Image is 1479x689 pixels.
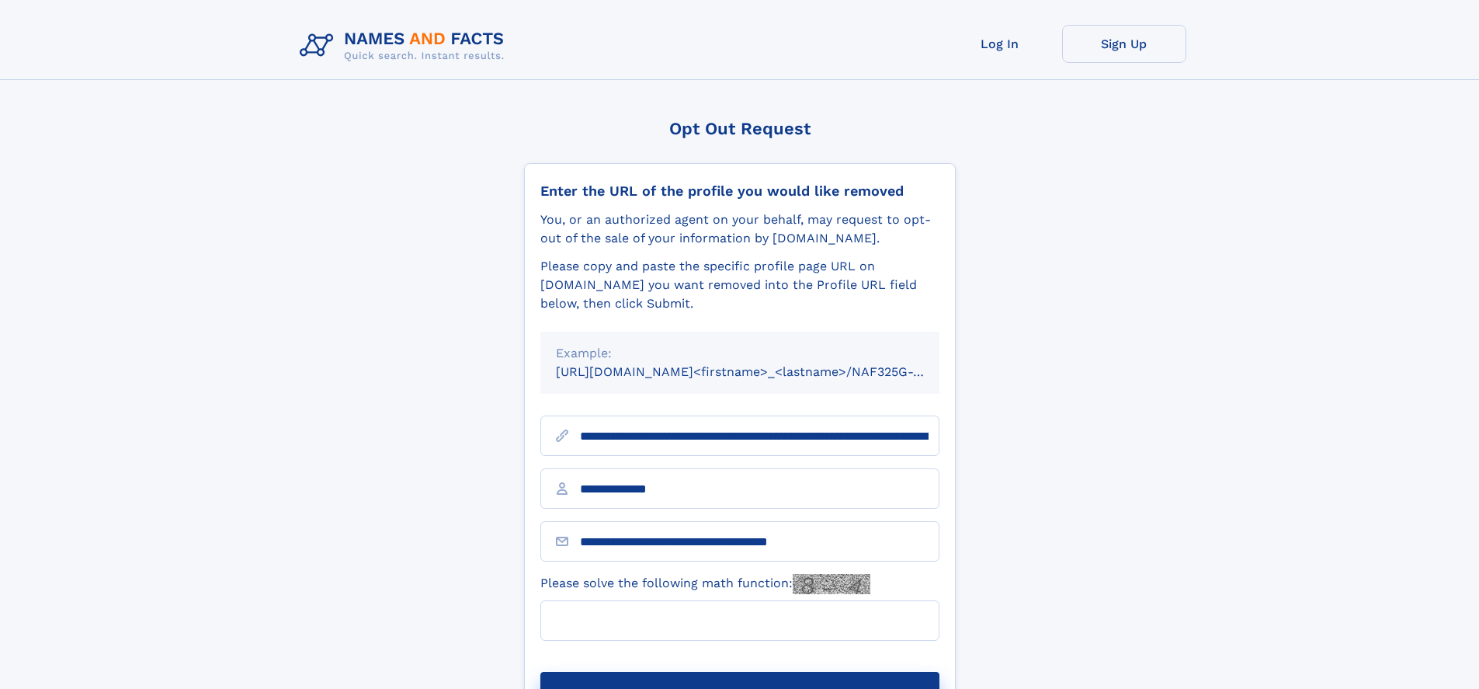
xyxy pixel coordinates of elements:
[556,364,969,379] small: [URL][DOMAIN_NAME]<firstname>_<lastname>/NAF325G-xxxxxxxx
[540,211,939,248] div: You, or an authorized agent on your behalf, may request to opt-out of the sale of your informatio...
[938,25,1062,63] a: Log In
[540,574,870,594] label: Please solve the following math function:
[1062,25,1186,63] a: Sign Up
[556,344,924,363] div: Example:
[293,25,517,67] img: Logo Names and Facts
[540,257,939,313] div: Please copy and paste the specific profile page URL on [DOMAIN_NAME] you want removed into the Pr...
[524,119,956,138] div: Opt Out Request
[540,183,939,200] div: Enter the URL of the profile you would like removed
